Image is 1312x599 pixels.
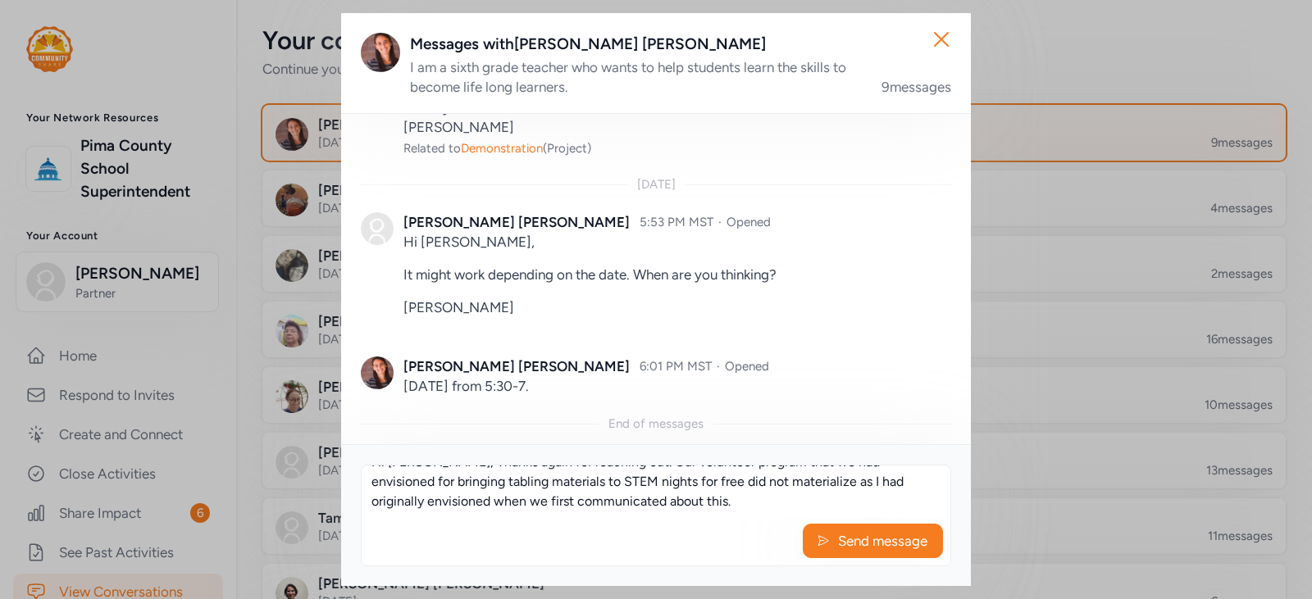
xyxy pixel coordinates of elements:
span: Opened [727,215,771,229]
img: Avatar [361,33,400,72]
div: 9 messages [881,77,951,97]
div: End of messages [608,415,704,432]
span: 6:01 PM MST [640,359,712,374]
div: [PERSON_NAME] [PERSON_NAME] [403,356,630,376]
span: Opened [725,359,769,374]
div: [PERSON_NAME] [PERSON_NAME] [403,212,630,232]
span: · [718,215,722,229]
p: Hi [PERSON_NAME], [403,232,951,252]
div: I am a sixth grade teacher who wants to help students learn the skills to become life long learners. [410,57,862,97]
img: Avatar [361,356,394,389]
p: [PERSON_NAME] [403,297,951,317]
div: [DATE] [637,176,676,193]
span: Demonstration [461,141,543,156]
div: Messages with [PERSON_NAME] [PERSON_NAME] [410,33,951,56]
span: Send message [836,531,929,551]
span: Related to (Project) [403,141,591,156]
textarea: Hi [PERSON_NAME], Thanks again for reaching out. Our volunteer program that we had envisioned for... [362,465,950,518]
span: 5:53 PM MST [640,215,713,229]
img: Avatar [361,212,394,245]
p: It might work depending on the date. When are you thinking? [403,265,951,284]
p: [DATE] from 5:30-7. [403,376,951,396]
button: Send message [803,524,943,558]
span: · [717,359,720,374]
